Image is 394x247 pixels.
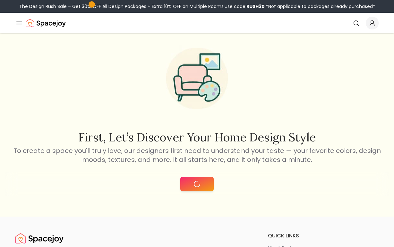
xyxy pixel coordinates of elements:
[265,3,375,10] span: *Not applicable to packages already purchased*
[15,232,64,245] img: Spacejoy Logo
[19,3,375,10] div: The Design Rush Sale – Get 30% OFF All Design Packages + Extra 10% OFF on Multiple Rooms.
[156,37,238,119] img: Start Style Quiz Illustration
[246,3,265,10] b: RUSH30
[12,131,382,144] h2: First, let’s discover your home design style
[15,13,379,33] nav: Global
[268,232,379,240] h6: quick links
[15,232,64,245] a: Spacejoy
[12,146,382,164] p: To create a space you'll truly love, our designers first need to understand your taste — your fav...
[26,17,66,29] img: Spacejoy Logo
[225,3,265,10] span: Use code:
[26,17,66,29] a: Spacejoy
